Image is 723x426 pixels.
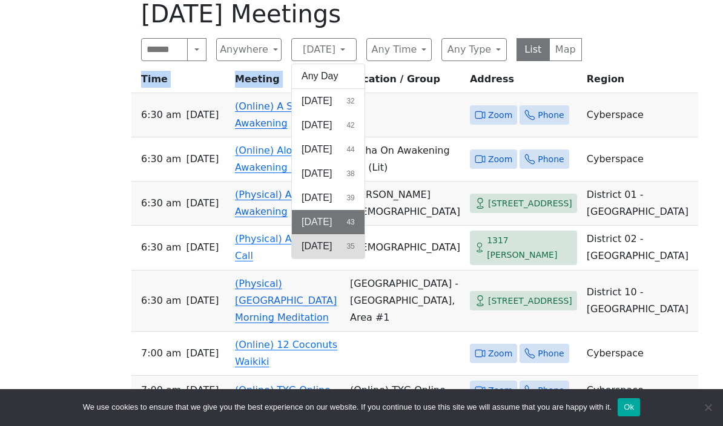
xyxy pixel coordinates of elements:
span: [DATE] [302,239,332,254]
button: Any Type [441,38,507,61]
span: 32 results [346,96,354,106]
span: [DATE] [302,166,332,181]
span: [DATE] [186,292,219,309]
span: Zoom [488,346,512,361]
span: 6:30 AM [141,195,181,212]
span: No [702,401,714,413]
td: Cyberspace [582,93,698,137]
a: (Online) A Spiritual Awakening [235,100,327,129]
span: 6:30 AM [141,151,181,168]
td: District 01 - [GEOGRAPHIC_DATA] [582,182,698,226]
button: [DATE]39 results [292,186,365,210]
span: 44 results [346,144,354,155]
span: Phone [538,346,564,361]
button: Search [187,38,206,61]
button: List [517,38,550,61]
th: Region [582,71,698,93]
span: [DATE] [186,151,219,168]
span: 43 results [346,217,354,228]
span: 6:30 AM [141,106,181,123]
td: (Online) TYG Online [345,376,465,406]
a: (Physical) [GEOGRAPHIC_DATA] Morning Meditation [235,278,337,323]
td: Aloha On Awakening (O) (Lit) [345,137,465,182]
span: Zoom [488,152,512,167]
td: Cyberspace [582,376,698,406]
span: 7:00 AM [141,345,181,362]
span: 7:00 AM [141,382,181,399]
button: [DATE] [291,38,357,61]
button: [DATE]32 results [292,89,365,113]
a: (Online) 12 Coconuts Waikiki [235,339,337,367]
td: Cyberspace [582,332,698,376]
button: Ok [618,398,640,416]
span: 6:30 AM [141,292,181,309]
span: Phone [538,152,564,167]
span: Zoom [488,108,512,123]
a: (Physical) A Wakeup Call [235,233,333,261]
button: Map [549,38,583,61]
span: [DATE] [186,106,219,123]
span: [DATE] [302,118,332,133]
span: [DATE] [186,382,219,399]
span: We use cookies to ensure that we give you the best experience on our website. If you continue to ... [83,401,612,413]
span: [DATE] [186,195,219,212]
a: (Physical) A Spiritual Awakening [235,189,335,217]
td: [GEOGRAPHIC_DATA] - [GEOGRAPHIC_DATA], Area #1 [345,270,465,332]
button: [DATE]38 results [292,162,365,186]
td: District 02 - [GEOGRAPHIC_DATA] [582,226,698,270]
span: 39 results [346,192,354,203]
span: [DATE] [302,94,332,108]
button: Any Day [292,64,365,88]
span: 42 results [346,120,354,131]
button: [DATE]43 results [292,210,365,234]
span: 38 results [346,168,354,179]
span: [DATE] [302,142,332,157]
td: [PERSON_NAME][DEMOGRAPHIC_DATA] [345,182,465,226]
span: 35 results [346,241,354,252]
span: [DATE] [186,239,219,256]
span: Phone [538,108,564,123]
span: Phone [538,383,564,398]
th: Address [465,71,582,93]
th: Location / Group [345,71,465,93]
span: [DATE] [302,191,332,205]
span: [DATE] [186,345,219,362]
span: [STREET_ADDRESS] [488,196,572,211]
span: 1317 [PERSON_NAME] [487,233,572,263]
button: [DATE]42 results [292,113,365,137]
button: [DATE]44 results [292,137,365,162]
span: Zoom [488,383,512,398]
span: [STREET_ADDRESS] [488,293,572,309]
th: Meeting [230,71,345,93]
div: [DATE] [291,64,365,259]
input: Search [141,38,188,61]
a: (Online) Aloha On Awakening (O)(Lit) [235,145,325,173]
th: Time [131,71,230,93]
button: Anywhere [216,38,282,61]
button: Any Time [366,38,432,61]
a: (Online) TYG Online [235,384,331,396]
td: District 10 - [GEOGRAPHIC_DATA] [582,270,698,332]
td: Cyberspace [582,137,698,182]
td: [DEMOGRAPHIC_DATA] [345,226,465,270]
button: [DATE]35 results [292,234,365,258]
span: [DATE] [302,215,332,229]
span: 6:30 AM [141,239,181,256]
